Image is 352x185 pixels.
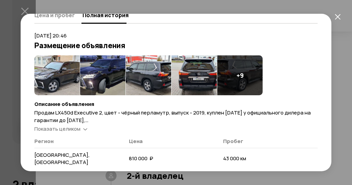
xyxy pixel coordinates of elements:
[34,12,75,19] span: Цена и пробег
[34,41,318,50] h3: Размещение объявления
[34,125,87,132] a: Показать целиком
[82,12,129,19] span: Полная история
[223,138,243,145] span: Пробег
[34,125,80,132] span: Показать целиком
[34,55,80,95] img: 1.X4-1_baNBUoB3vukBNo7oOwEsQBgaMBUOm7FAWJplVAzaMkFO2vHATFpxFZma8JcZz-QZA.4gMhy9m1oWN9QIUwKJV1SnWP...
[172,55,217,95] img: 1.Xtm3DLaNBBwDL_ryBik69u71sAcxncNXNcmWADacxwY1ycYKYsrCAGTNw1A5lpEKZZnAMg.CMtexSNrf611qTBoeeI5aTdG...
[34,32,318,40] p: [DATE] 20:46
[80,55,125,95] img: 1.W6uDRbaNAW43Zv-AMmo_hNq8tSYH0ZZyDNfBJACDxHRX1pMhBoDCeAXXzHYE3pB4BdKTQA.F8HMLtFfyP4j9UoM2iuZheYB...
[129,155,153,162] span: 810 000 ₽
[34,138,54,145] span: Регион
[331,10,344,23] button: закрыть
[129,138,143,145] span: Цена
[34,101,318,108] h4: Описание объявления
[34,151,90,166] span: [GEOGRAPHIC_DATA], [GEOGRAPHIC_DATA]
[126,55,171,95] img: 1.WGvdb7aNAq5pTPxAbEY8RISWtrQO9JTlD_qVs171k7QO-5O5W6-Q5V_1w7Zd-5PhCfiSgA.1MayCWZpU7YJZF-xJjqfEw1p...
[223,155,246,162] span: 43 000 км
[236,72,244,79] h4: + 9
